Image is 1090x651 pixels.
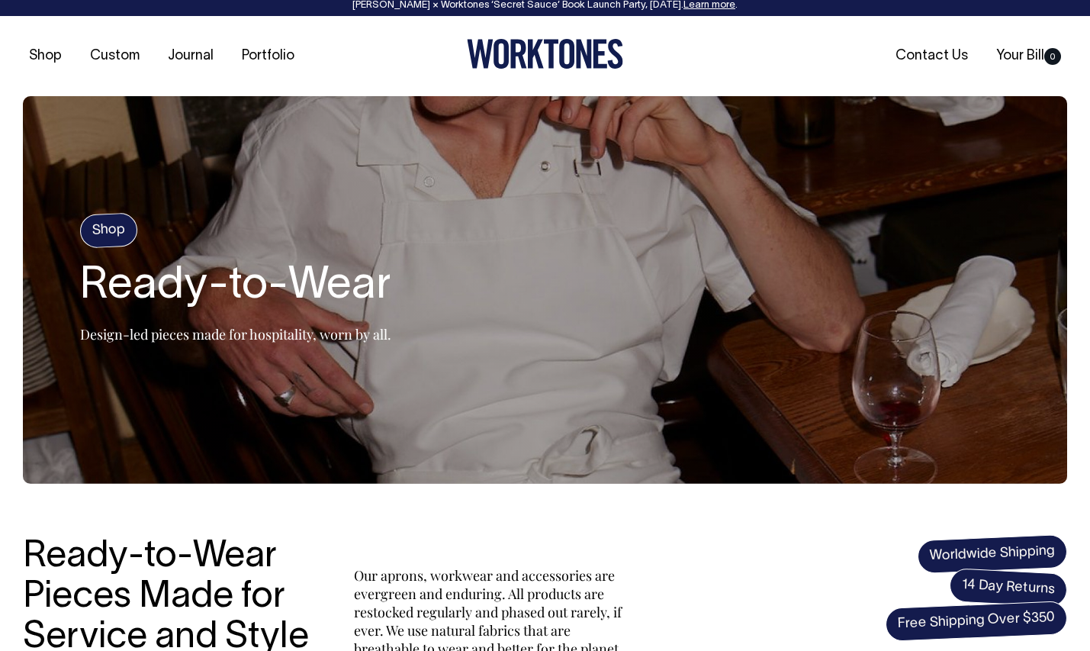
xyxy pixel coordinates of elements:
a: Portfolio [236,44,301,69]
h2: Ready-to-Wear [80,263,391,311]
h4: Shop [79,213,138,249]
a: Your Bill0 [990,44,1067,69]
a: Shop [23,44,68,69]
a: Learn more [683,1,735,10]
a: Journal [162,44,220,69]
span: Worldwide Shipping [917,534,1068,574]
p: Design-led pieces made for hospitality, worn by all. [80,325,391,343]
span: 0 [1044,48,1061,65]
span: Free Shipping Over $350 [885,601,1068,642]
a: Custom [84,44,146,69]
a: Contact Us [889,44,974,69]
span: 14 Day Returns [949,568,1068,607]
